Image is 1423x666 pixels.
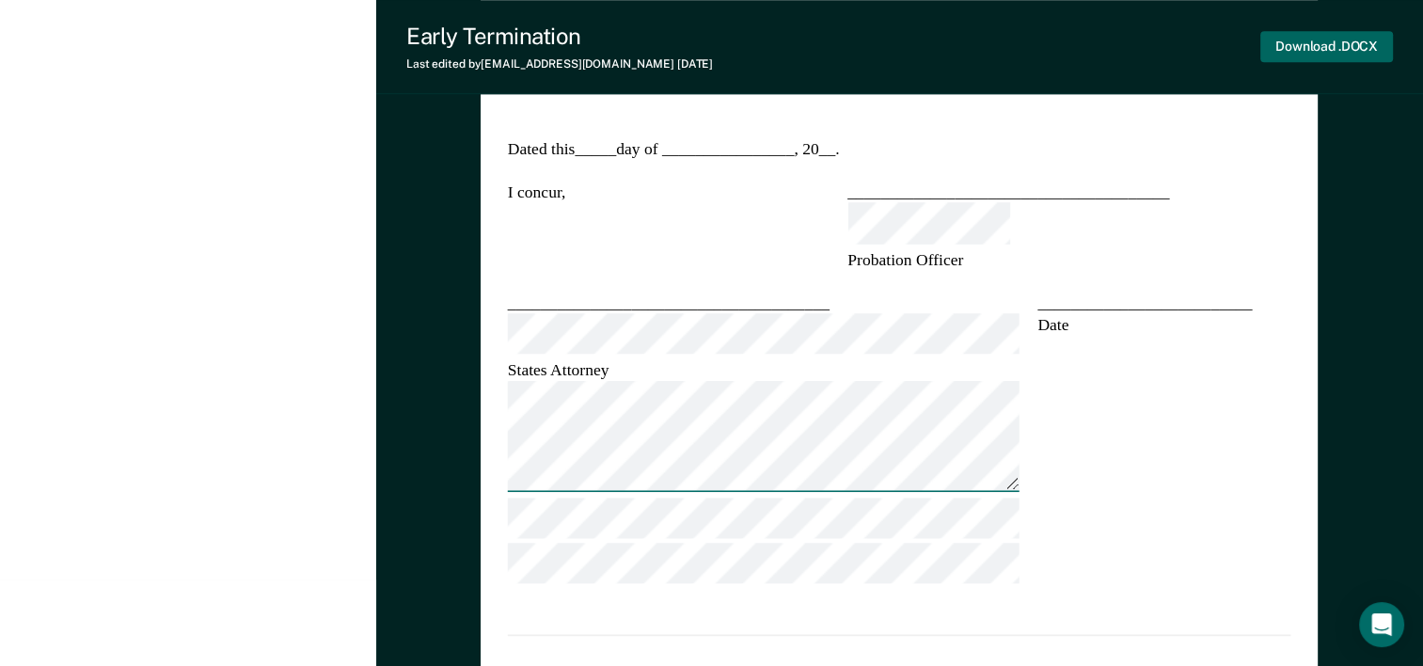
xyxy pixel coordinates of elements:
div: Open Intercom Messenger [1359,602,1404,647]
span: [DATE] [677,57,713,71]
section: _______________________________________ Probation Officer [848,181,1170,269]
div: Last edited by [EMAIL_ADDRESS][DOMAIN_NAME] [406,57,713,71]
button: Download .DOCX [1260,31,1393,62]
section: Dated this _____ day of ________________ , 20 __ . [508,138,1291,160]
section: __________________________ Date [1038,291,1253,379]
section: _______________________________________ States Attorney [508,291,1020,379]
p: I concur, [508,181,566,246]
div: Early Termination [406,23,713,50]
